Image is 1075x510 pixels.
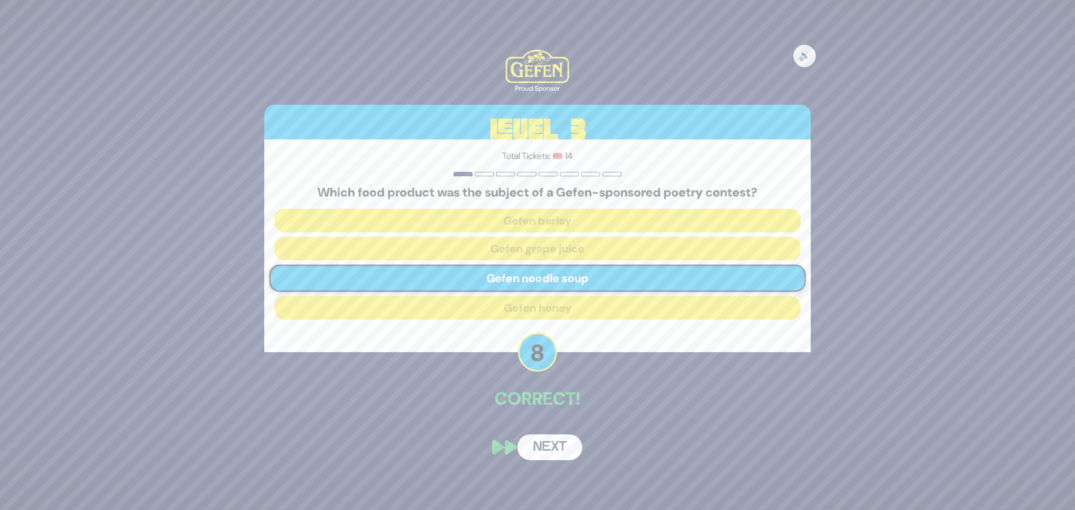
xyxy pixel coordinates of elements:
[264,385,811,412] p: Correct!
[264,105,811,155] h3: Level 3
[506,83,569,93] div: Proud Sponsor
[274,149,801,163] p: Total Tickets: 🎟️ 14
[274,296,801,320] button: Gefen honey
[518,333,557,372] p: 8
[269,265,806,292] button: Gefen noodle soup
[506,50,569,83] img: Kedem
[793,45,816,67] button: 🔊
[274,237,801,260] button: Gefen grape juice
[274,185,801,200] h5: Which food product was the subject of a Gefen-sponsored poetry contest?
[274,209,801,232] button: Gefen barley
[517,434,582,460] button: Next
